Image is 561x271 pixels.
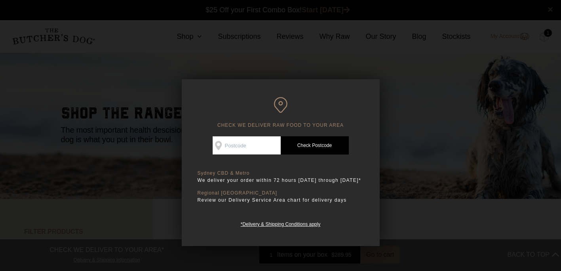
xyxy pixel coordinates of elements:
h6: CHECK WE DELIVER RAW FOOD TO YOUR AREA [198,97,364,128]
input: Postcode [213,136,281,155]
a: Check Postcode [281,136,349,155]
p: Regional [GEOGRAPHIC_DATA] [198,190,364,196]
p: Sydney CBD & Metro [198,170,364,176]
p: We deliver your order within 72 hours [DATE] through [DATE]* [198,176,364,184]
p: Review our Delivery Service Area chart for delivery days [198,196,364,204]
a: *Delivery & Shipping Conditions apply [241,219,320,227]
